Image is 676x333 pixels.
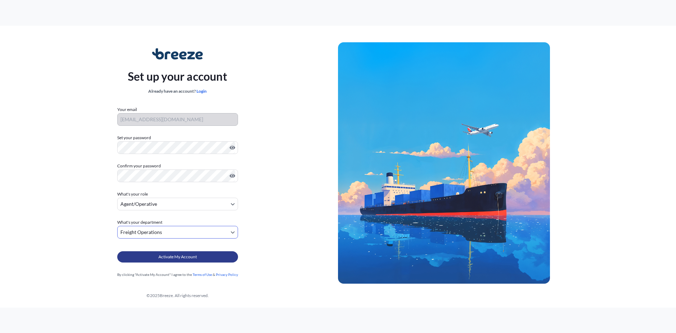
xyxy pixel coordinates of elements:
[117,219,162,226] span: What's your department
[120,229,162,236] span: Freight Operations
[158,253,197,260] span: Activate My Account
[117,191,148,198] span: What's your role
[117,106,137,113] label: Your email
[117,226,238,239] button: Freight Operations
[338,42,550,283] img: Ship illustration
[128,68,227,85] p: Set up your account
[120,201,157,208] span: Agent/Operative
[117,113,238,126] input: Your email address
[196,88,207,94] a: Login
[117,162,238,169] label: Confirm your password
[117,271,238,278] div: By clicking "Activate My Account" I agree to the &
[117,198,238,210] button: Agent/Operative
[117,251,238,263] button: Activate My Account
[193,272,212,277] a: Terms of Use
[117,134,238,141] label: Set your password
[128,88,227,95] div: Already have an account?
[17,292,338,299] div: © 2025 Breeze. All rights reserved.
[152,48,203,60] img: Breeze
[216,272,238,277] a: Privacy Policy
[230,173,235,179] button: Show password
[230,145,235,150] button: Show password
